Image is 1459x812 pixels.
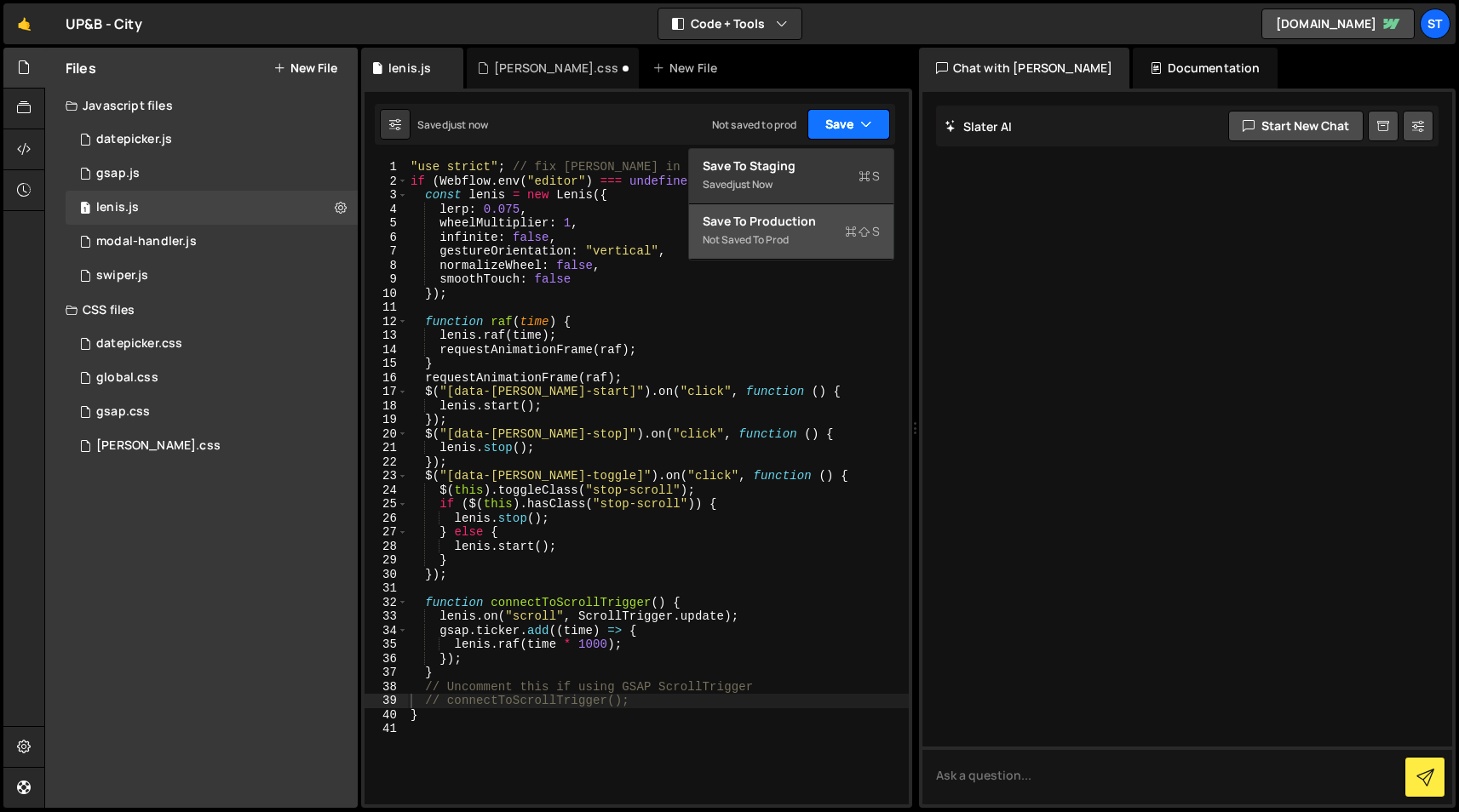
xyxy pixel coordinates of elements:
span: S [859,168,880,185]
button: Start new chat [1228,111,1364,141]
div: 13 [365,329,408,343]
div: Javascript files [45,89,358,123]
div: lenis.js [96,200,139,215]
div: lenis.js [388,60,431,77]
div: 17139/47300.css [66,327,358,361]
div: 2 [365,174,408,189]
button: New File [273,61,337,75]
div: 3 [365,188,408,203]
div: 17139/47298.js [66,225,358,259]
div: 17139/47296.js [66,123,358,157]
div: 17139/47301.css [66,361,358,395]
div: 23 [365,469,408,483]
div: Documentation [1133,48,1277,89]
div: datepicker.css [96,336,182,352]
div: gsap.js [96,166,140,181]
div: 17139/48191.js [66,191,358,225]
div: 31 [365,581,408,596]
div: 7 [365,244,408,259]
div: New File [652,60,724,77]
div: [PERSON_NAME].css [494,60,618,77]
div: 27 [365,525,408,540]
div: 12 [365,315,408,329]
div: Not saved to prod [703,230,880,250]
button: Code + Tools [658,9,801,39]
div: 37 [365,666,408,680]
button: Save to ProductionS Not saved to prod [689,204,893,260]
a: 🤙 [3,3,45,44]
div: Save to Staging [703,157,880,174]
button: Save [807,109,890,140]
div: Saved [703,174,880,195]
div: 14 [365,343,408,357]
span: S [845,223,880,240]
div: gsap.css [96,404,150,420]
div: 40 [365,708,408,723]
div: 15 [365,357,408,371]
div: 32 [365,596,408,610]
div: 26 [365,512,408,526]
div: 39 [365,694,408,708]
div: [PERSON_NAME].css [96,438,221,454]
div: 19 [365,413,408,427]
div: 22 [365,455,408,470]
div: UP&B - City [66,14,142,34]
div: 16 [365,371,408,386]
div: global.css [96,370,158,386]
div: Save to Production [703,213,880,230]
div: 5 [365,216,408,231]
span: 1 [80,203,90,216]
div: 17139/47297.js [66,157,358,191]
div: 30 [365,568,408,582]
div: 33 [365,609,408,624]
div: 24 [365,483,408,498]
div: 10 [365,287,408,301]
div: modal-handler.js [96,234,197,249]
button: Save to StagingS Savedjust now [689,149,893,204]
div: 34 [365,624,408,638]
div: Chat with [PERSON_NAME] [919,48,1130,89]
div: 29 [365,553,408,568]
div: Not saved to prod [712,117,797,132]
a: [DOMAIN_NAME] [1261,9,1415,39]
div: 17139/47302.css [66,395,358,429]
div: CSS files [45,293,358,327]
div: 17139/47303.css [66,429,358,463]
div: 9 [365,272,408,287]
div: 17 [365,385,408,399]
div: 21 [365,441,408,455]
div: 17139/47299.js [66,259,358,293]
div: 35 [365,638,408,652]
div: 41 [365,722,408,736]
div: swiper.js [96,268,148,283]
div: 4 [365,203,408,217]
div: 18 [365,399,408,414]
div: 20 [365,427,408,442]
h2: Files [66,59,96,77]
div: 25 [365,497,408,512]
div: 1 [365,160,408,174]
div: 28 [365,540,408,554]
div: 38 [365,680,408,695]
div: 36 [365,652,408,666]
div: just now [732,177,773,192]
div: 11 [365,300,408,315]
a: st [1420,9,1450,39]
div: 8 [365,259,408,273]
div: just now [448,117,488,132]
h2: Slater AI [945,118,1013,134]
div: Saved [417,117,488,132]
div: 6 [365,231,408,245]
div: datepicker.js [96,132,172,147]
